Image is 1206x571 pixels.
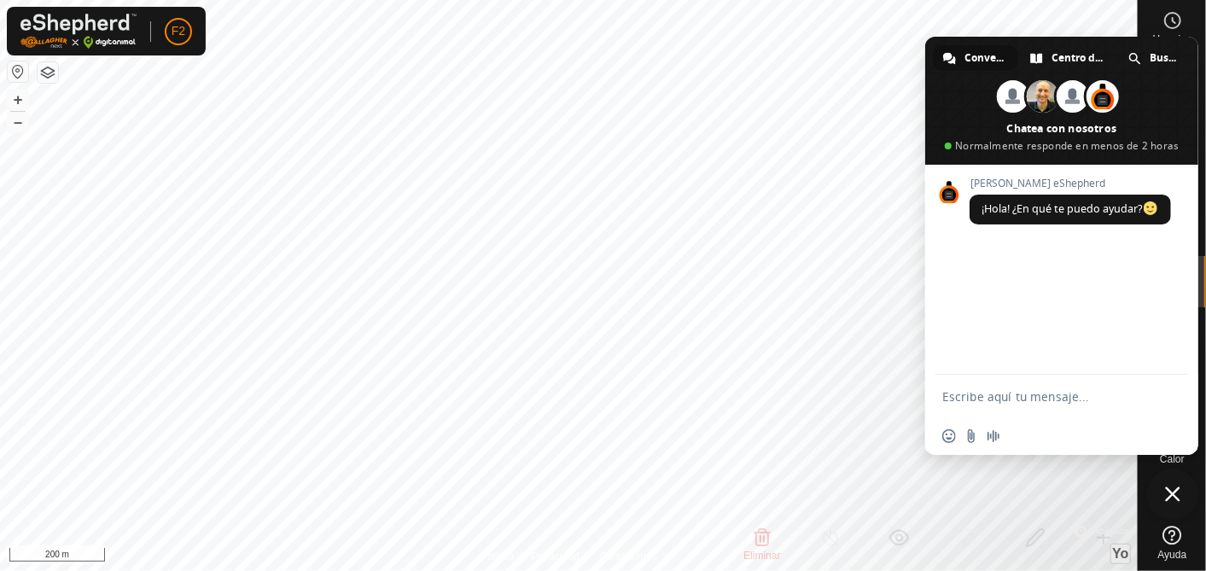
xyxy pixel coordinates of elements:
a: Cerrar el chat [1147,469,1198,520]
button: Restablecer Mapa [8,61,28,82]
a: Centro de ayuda [1020,45,1116,71]
span: [PERSON_NAME] eShepherd [970,178,1171,189]
img: Logo Gallagher [20,14,137,49]
span: Horarios [1153,34,1191,44]
span: Grabar mensaje de audio [987,429,1000,443]
a: Ayuda [1139,519,1206,567]
a: Contáctenos [600,549,657,564]
span: Insertar un emoji [942,429,956,443]
span: Mapa de Calor [1143,444,1202,464]
span: Conversación [964,45,1006,71]
a: Conversación [933,45,1018,71]
span: Enviar un archivo [964,429,978,443]
button: Yo [1111,545,1130,563]
span: Ayuda [1158,550,1187,560]
a: Política de Privacidad [481,549,579,564]
span: Buscar en [1150,45,1179,71]
span: Centro de ayuda [1052,45,1104,71]
textarea: Escribe aquí tu mensaje... [942,375,1147,417]
button: – [8,112,28,132]
span: ¡Hola! ¿En qué te puedo ayudar? [982,201,1159,216]
span: Yo [1112,546,1128,561]
button: Capas del Mapa [38,62,58,83]
span: F2 [172,22,185,40]
button: + [8,90,28,110]
a: Buscar en [1118,45,1191,71]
